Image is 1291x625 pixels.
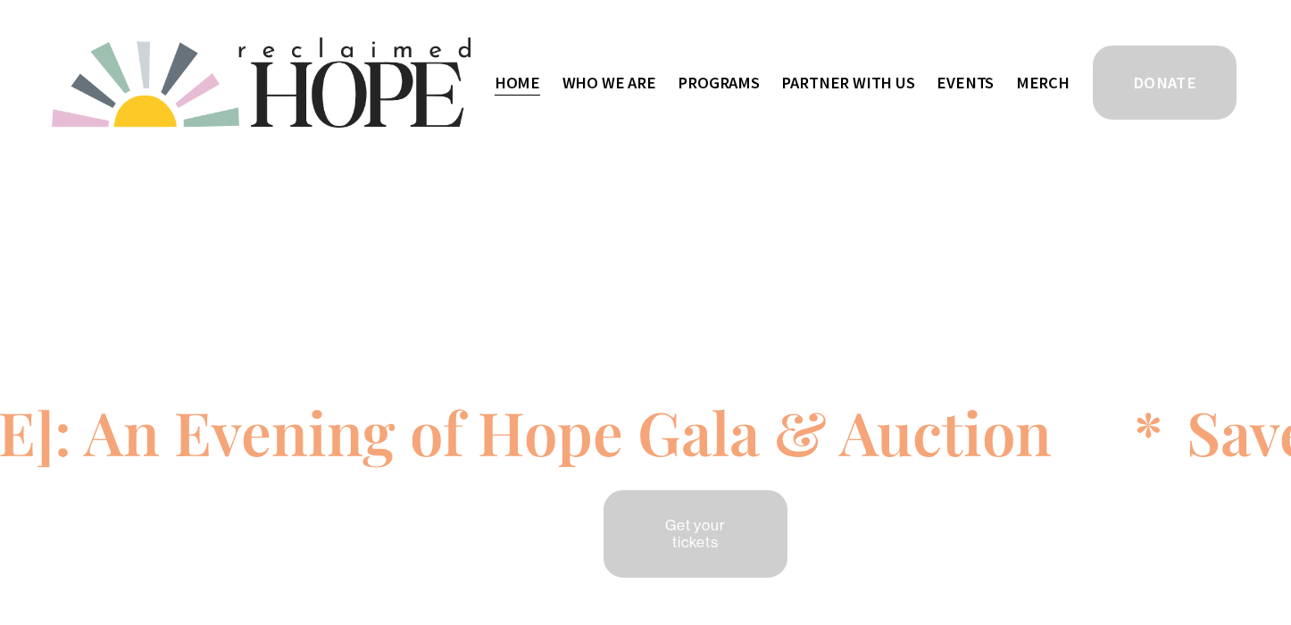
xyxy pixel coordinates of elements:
img: Reclaimed Hope Initiative [52,37,471,128]
a: folder dropdown [678,68,760,97]
span: Who We Are [562,70,656,96]
a: Home [495,68,540,97]
a: Get your tickets [601,487,791,580]
span: Programs [678,70,760,96]
a: DONATE [1090,43,1239,122]
a: Merch [1016,68,1070,97]
span: Partner With Us [781,70,914,96]
a: Events [937,68,994,97]
a: folder dropdown [781,68,914,97]
a: folder dropdown [562,68,656,97]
